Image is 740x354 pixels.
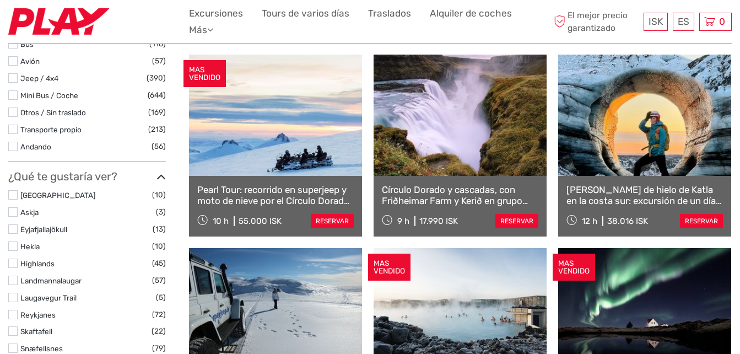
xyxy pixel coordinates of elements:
[152,240,166,253] span: (10)
[20,108,86,117] a: Otros / Sin traslado
[20,310,56,319] a: Reykjanes
[553,254,595,281] div: MAS VENDIDO
[148,89,166,101] span: (644)
[152,55,166,67] span: (57)
[213,216,229,226] span: 10 h
[147,72,166,84] span: (390)
[20,125,82,134] a: Transporte propio
[153,223,166,235] span: (13)
[183,60,226,88] div: MAS VENDIDO
[20,327,52,336] a: Skaftafell
[152,274,166,287] span: (57)
[20,344,63,353] a: Snæfellsnes
[397,216,409,226] span: 9 h
[368,6,411,22] a: Traslados
[20,142,51,151] a: Andando
[20,293,77,302] a: Laugavegur Trail
[262,6,349,22] a: Tours de varios días
[197,184,354,207] a: Pearl Tour: recorrido en superjeep y moto de nieve por el Círculo Dorado desde [GEOGRAPHIC_DATA]
[20,40,34,49] a: Bus
[156,291,166,304] span: (5)
[8,8,109,35] img: Fly Play
[419,216,458,226] div: 17.990 ISK
[495,214,538,228] a: reservar
[20,242,40,251] a: Hekla
[148,123,166,136] span: (213)
[156,206,166,218] span: (3)
[20,74,58,83] a: Jeep / 4x4
[152,325,166,337] span: (22)
[649,16,663,27] span: ISK
[20,208,39,217] a: Askja
[582,216,597,226] span: 12 h
[189,22,213,38] a: Más
[152,189,166,201] span: (10)
[673,13,694,31] div: ES
[189,6,243,22] a: Excursiones
[20,225,67,234] a: Eyjafjallajökull
[152,140,166,153] span: (56)
[717,16,727,27] span: 0
[20,259,55,268] a: Highlands
[8,170,166,183] h3: ¿Qué te gustaría ver?
[127,17,140,30] button: Open LiveChat chat widget
[368,254,410,281] div: MAS VENDIDO
[152,308,166,321] span: (72)
[20,91,78,100] a: Mini Bus / Coche
[239,216,282,226] div: 55.000 ISK
[382,184,538,207] a: Círculo Dorado y cascadas, con Friðheimar Farm y Kerið en grupo pequeño
[311,214,354,228] a: reservar
[430,6,512,22] a: Alquiler de coches
[566,184,723,207] a: [PERSON_NAME] de hielo de Katla en la costa sur: excursión de un día desde [GEOGRAPHIC_DATA]
[148,106,166,119] span: (169)
[152,257,166,270] span: (45)
[607,216,648,226] div: 38.016 ISK
[20,276,82,285] a: Landmannalaugar
[551,9,641,34] span: El mejor precio garantizado
[15,19,125,28] p: We're away right now. Please check back later!
[20,191,95,200] a: [GEOGRAPHIC_DATA]
[20,57,40,66] a: Avión
[680,214,723,228] a: reservar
